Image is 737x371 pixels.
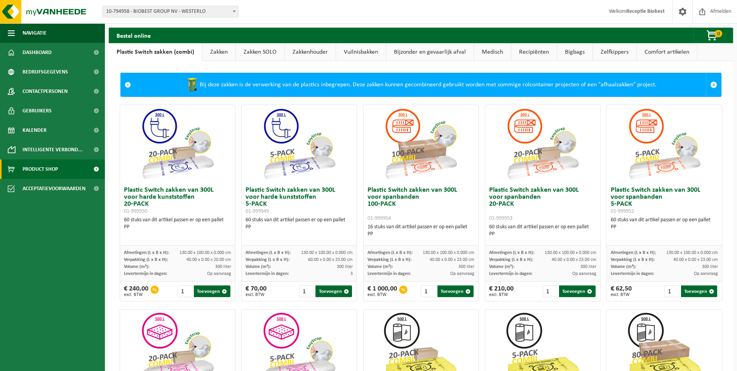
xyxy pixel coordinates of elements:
[611,224,718,231] div: PP
[368,187,475,222] h3: Plastic Switch zakken van 300L voor spanbanden 100-PACK
[246,208,269,214] span: 01-999949
[194,285,230,297] button: Toevoegen
[368,257,411,262] span: Verpakking (L x B x H):
[511,43,557,61] a: Recipiënten
[489,257,533,262] span: Verpakking (L x B x H):
[489,271,532,276] span: Levertermijn in dagen:
[109,43,202,61] a: Plastic Switch zakken (combi)
[178,285,193,297] input: 1
[421,285,436,297] input: 1
[124,264,149,269] span: Volume (m³):
[382,105,460,183] img: 01-999954
[124,271,167,276] span: Levertermijn in dagen:
[124,224,231,231] div: PP
[637,43,697,61] a: Comfort artikelen
[611,250,656,255] span: Afmetingen (L x B x H):
[580,264,596,269] span: 300 liter
[23,62,68,82] span: Bedrijfsgegevens
[23,101,52,121] span: Gebruikers
[504,105,582,183] img: 01-999953
[489,250,534,255] span: Afmetingen (L x B x H):
[694,271,718,276] span: Op aanvraag
[23,159,58,179] span: Product Shop
[368,292,397,297] span: excl. BTW
[611,285,632,297] div: € 62,50
[673,257,718,262] span: 40.00 x 0.00 x 23.00 cm
[315,285,352,297] button: Toevoegen
[124,217,231,231] div: 60 stuks van dit artikel passen er op een pallet
[702,264,718,269] span: 300 liter
[179,250,231,255] span: 130.00 x 100.00 x 0.000 cm
[301,250,353,255] span: 130.00 x 100.00 x 0.000 cm
[124,257,168,262] span: Verpakking (L x B x H):
[611,217,718,231] div: 60 stuks van dit artikel passen er op een pallet
[23,82,68,101] span: Contactpersonen
[681,285,717,297] button: Toevoegen
[23,140,83,159] span: Intelligente verbond...
[611,271,654,276] span: Levertermijn in dagen:
[557,43,592,61] a: Bigbags
[23,23,47,43] span: Navigatie
[423,250,474,255] span: 130.00 x 100.00 x 0.000 cm
[368,231,475,238] div: PP
[246,257,289,262] span: Verpakking (L x B x H):
[458,264,474,269] span: 300 liter
[626,9,665,14] strong: Receptie Biobest
[103,6,239,17] span: 10-794958 - BIOBEST GROUP NV - WESTERLO
[135,73,706,96] div: Bij deze zakken is de verwerking van de plastics inbegrepen. Deze zakken kunnen gecombineerd gebr...
[124,285,148,297] div: € 240,00
[299,285,315,297] input: 1
[474,43,511,61] a: Medisch
[246,224,353,231] div: PP
[368,285,397,297] div: € 1 000,00
[611,187,718,215] h3: Plastic Switch zakken van 300L voor spanbanden 5-PACK
[184,77,200,93] img: WB-0240-HPE-GN-50.png
[246,250,291,255] span: Afmetingen (L x B x H):
[285,43,336,61] a: Zakkenhouder
[559,285,595,297] button: Toevoegen
[246,264,271,269] span: Volume (m³):
[23,179,85,198] span: Acceptatievoorwaarden
[23,43,52,62] span: Dashboard
[543,285,558,297] input: 1
[666,250,718,255] span: 130.00 x 100.00 x 0.000 cm
[368,215,391,221] span: 01-999954
[593,43,636,61] a: Zelfkippers
[625,105,703,183] img: 01-999952
[215,264,231,269] span: 300 liter
[23,121,47,140] span: Kalender
[109,28,159,43] h2: Bestel online
[207,271,231,276] span: Op aanvraag
[246,292,267,297] span: excl. BTW
[489,231,596,238] div: PP
[430,257,474,262] span: 40.00 x 0.00 x 23.00 cm
[489,187,596,222] h3: Plastic Switch zakken van 300L voor spanbanden 20-PACK
[337,264,353,269] span: 300 liter
[186,257,231,262] span: 40.00 x 0.00 x 20.00 cm
[368,271,411,276] span: Levertermijn in dagen:
[124,250,169,255] span: Afmetingen (L x B x H):
[714,30,722,37] span: 0
[489,224,596,238] div: 60 stuks van dit artikel passen er op een pallet
[260,105,338,183] img: 01-999949
[350,271,353,276] span: 3
[386,43,474,61] a: Bijzonder en gevaarlijk afval
[124,187,231,215] h3: Plastic Switch zakken van 300L voor harde kunststoffen 20-PACK
[246,217,353,231] div: 60 stuks van dit artikel passen er op een pallet
[693,28,732,43] button: 0
[552,257,596,262] span: 40.00 x 0.00 x 23.00 cm
[124,208,147,214] span: 01-999950
[246,285,267,297] div: € 70,00
[664,285,680,297] input: 1
[368,250,413,255] span: Afmetingen (L x B x H):
[103,6,238,17] span: 10-794958 - BIOBEST GROUP NV - WESTERLO
[706,73,721,96] a: Sluit melding
[611,257,655,262] span: Verpakking (L x B x H):
[368,264,393,269] span: Volume (m³):
[545,250,596,255] span: 130.00 x 100.00 x 0.000 cm
[450,271,474,276] span: Op aanvraag
[489,264,514,269] span: Volume (m³):
[124,292,148,297] span: excl. BTW
[246,271,289,276] span: Levertermijn in dagen:
[611,292,632,297] span: excl. BTW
